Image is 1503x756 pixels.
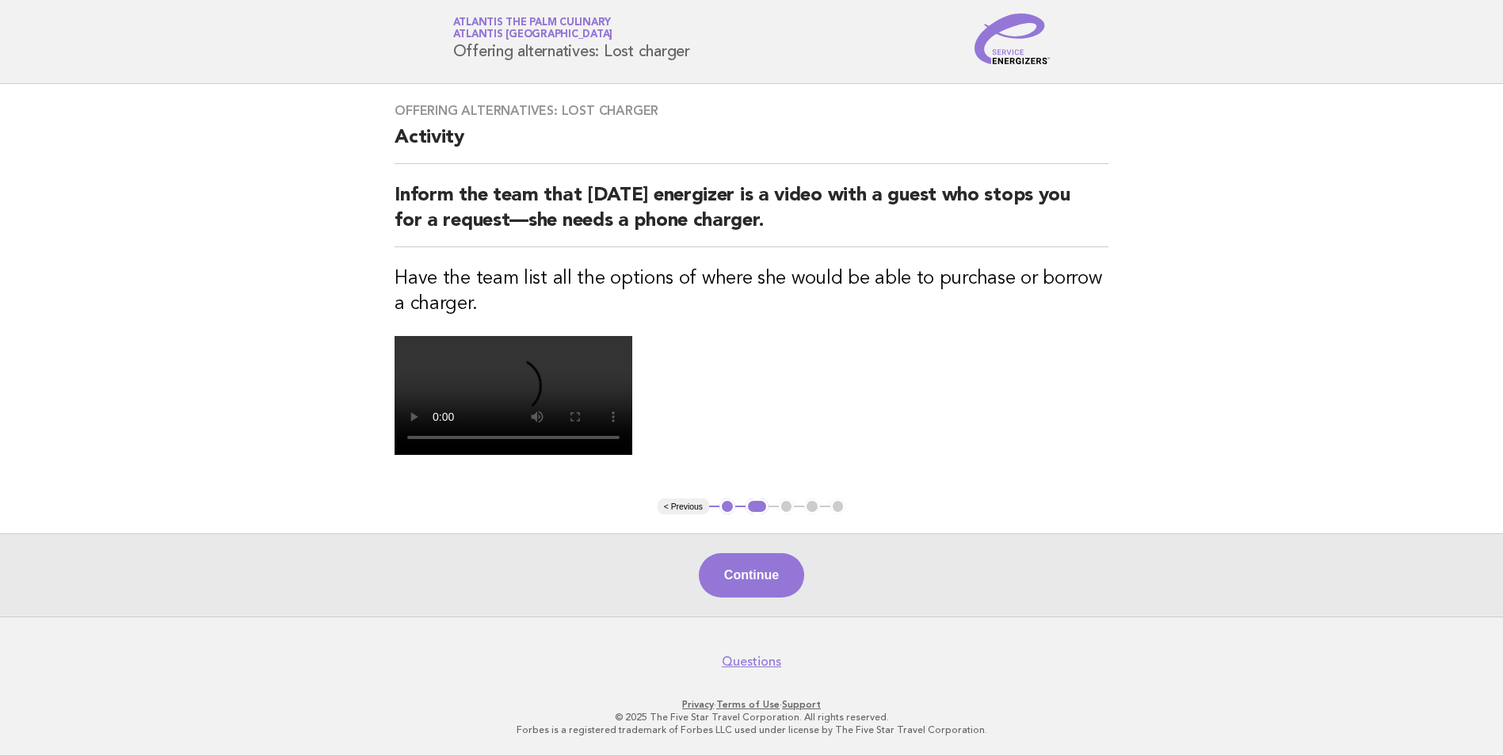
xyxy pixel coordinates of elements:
button: 2 [746,498,769,514]
button: < Previous [658,498,709,514]
a: Atlantis The Palm CulinaryAtlantis [GEOGRAPHIC_DATA] [453,17,613,40]
h3: Offering alternatives: Lost charger [395,103,1108,119]
a: Questions [722,654,781,670]
h1: Offering alternatives: Lost charger [453,18,690,59]
a: Terms of Use [716,699,780,710]
h2: Inform the team that [DATE] energizer is a video with a guest who stops you for a request—she nee... [395,183,1108,247]
a: Support [782,699,821,710]
button: 1 [719,498,735,514]
h3: Have the team list all the options of where she would be able to purchase or borrow a charger. [395,266,1108,317]
a: Privacy [682,699,714,710]
p: · · [267,698,1237,711]
span: Atlantis [GEOGRAPHIC_DATA] [453,30,613,40]
p: Forbes is a registered trademark of Forbes LLC used under license by The Five Star Travel Corpora... [267,724,1237,736]
p: © 2025 The Five Star Travel Corporation. All rights reserved. [267,711,1237,724]
h2: Activity [395,125,1108,164]
button: Continue [699,553,804,598]
img: Service Energizers [975,13,1051,64]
